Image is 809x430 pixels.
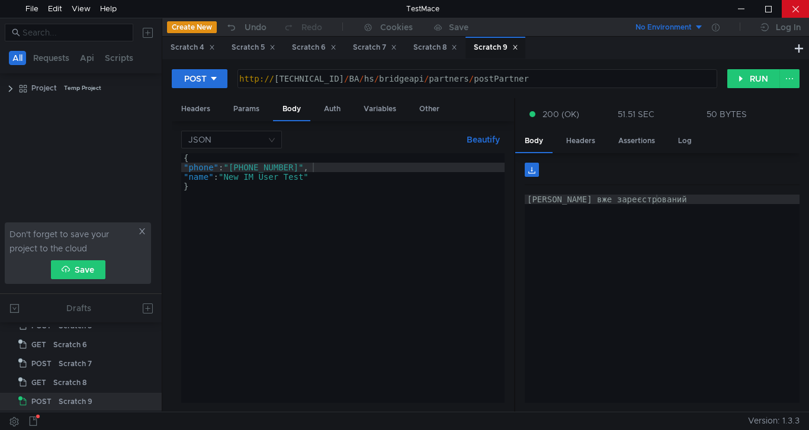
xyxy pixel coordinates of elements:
div: Log [669,130,701,152]
div: Drafts [66,301,91,315]
div: Redo [301,20,322,34]
span: Don't forget to save your project to the cloud [9,227,136,256]
span: 200 (OK) [542,108,579,121]
div: Scratch 8 [413,41,457,54]
div: Headers [172,98,220,120]
div: Scratch 6 [292,41,336,54]
button: Beautify [462,132,505,147]
div: 50 BYTES [707,109,747,119]
div: Temp Project [64,79,101,97]
div: Save [449,23,468,31]
div: Scratch 7 [59,355,92,373]
button: Api [76,51,98,65]
div: Scratch 4 [171,41,215,54]
button: Undo [217,18,275,36]
div: Assertions [609,130,664,152]
span: Version: 1.3.3 [748,412,800,429]
div: Project [31,79,57,97]
button: No Environment [621,18,704,37]
div: Scratch 9 [59,393,92,410]
div: Auth [314,98,350,120]
div: Params [224,98,269,120]
div: Scratch 8 [53,374,86,392]
div: Scratch 9 [474,41,518,54]
div: Scratch 5 [232,41,275,54]
div: Headers [557,130,605,152]
button: All [9,51,26,65]
button: Redo [275,18,330,36]
div: Variables [354,98,406,120]
div: 51.51 SEC [618,109,654,119]
span: GET [31,374,46,392]
button: Create New [167,21,217,33]
button: Requests [30,51,73,65]
div: Body [515,130,553,153]
div: Scratch 6 [53,336,87,354]
button: RUN [727,69,780,88]
div: Other [410,98,449,120]
div: Undo [245,20,267,34]
span: POST [31,393,52,410]
div: Scratch 7 [353,41,397,54]
button: Save [51,260,105,279]
div: Cookies [380,20,413,34]
div: Body [273,98,310,121]
div: POST [184,72,207,85]
button: POST [172,69,227,88]
input: Search... [23,26,126,39]
span: GET [31,336,46,354]
div: No Environment [635,22,692,33]
div: Log In [776,20,801,34]
button: Scripts [101,51,137,65]
span: POST [31,355,52,373]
